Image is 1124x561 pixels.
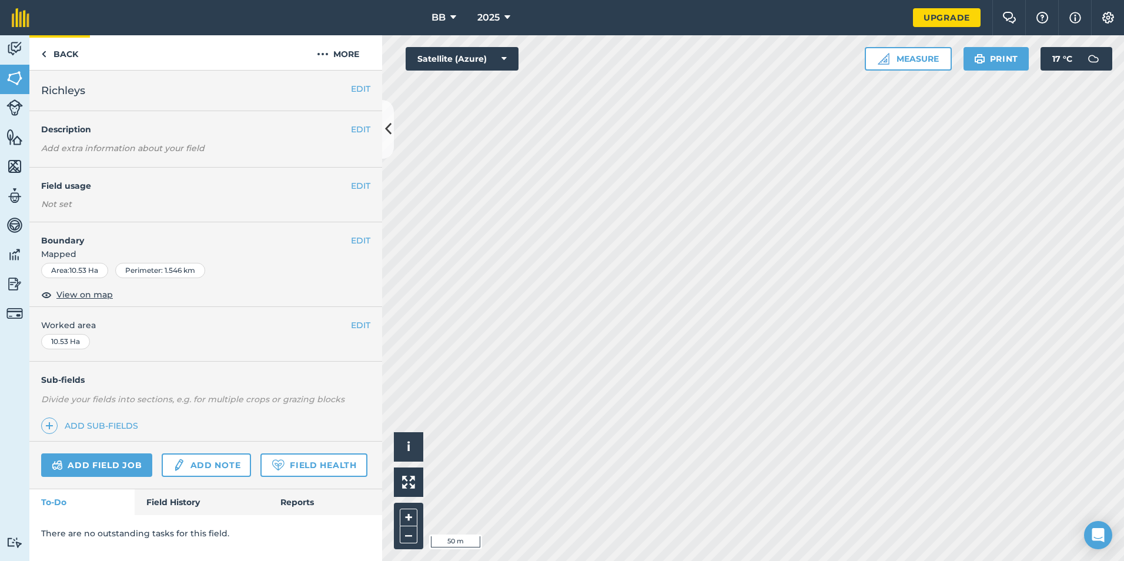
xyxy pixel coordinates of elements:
[351,82,370,95] button: EDIT
[351,234,370,247] button: EDIT
[400,526,417,543] button: –
[1084,521,1112,549] div: Open Intercom Messenger
[974,52,985,66] img: svg+xml;base64,PHN2ZyB4bWxucz0iaHR0cDovL3d3dy53My5vcmcvMjAwMC9zdmciIHdpZHRoPSIxOSIgaGVpZ2h0PSIyNC...
[172,458,185,472] img: svg+xml;base64,PD94bWwgdmVyc2lvbj0iMS4wIiBlbmNvZGluZz0idXRmLTgiPz4KPCEtLSBHZW5lcmF0b3I6IEFkb2JlIE...
[41,394,344,405] em: Divide your fields into sections, e.g. for multiple crops or grazing blocks
[6,187,23,205] img: svg+xml;base64,PD94bWwgdmVyc2lvbj0iMS4wIiBlbmNvZGluZz0idXRmLTgiPz4KPCEtLSBHZW5lcmF0b3I6IEFkb2JlIE...
[41,288,113,302] button: View on map
[6,275,23,293] img: svg+xml;base64,PD94bWwgdmVyc2lvbj0iMS4wIiBlbmNvZGluZz0idXRmLTgiPz4KPCEtLSBHZW5lcmF0b3I6IEFkb2JlIE...
[29,373,382,386] h4: Sub-fields
[407,439,410,454] span: i
[41,319,370,332] span: Worked area
[402,476,415,489] img: Four arrows, one pointing top left, one top right, one bottom right and the last bottom left
[1052,47,1072,71] span: 17 ° C
[41,143,205,153] em: Add extra information about your field
[1069,11,1081,25] img: svg+xml;base64,PHN2ZyB4bWxucz0iaHR0cDovL3d3dy53My5vcmcvMjAwMC9zdmciIHdpZHRoPSIxNyIgaGVpZ2h0PSIxNy...
[41,198,370,210] div: Not set
[162,453,251,477] a: Add note
[45,419,53,433] img: svg+xml;base64,PHN2ZyB4bWxucz0iaHR0cDovL3d3dy53My5vcmcvMjAwMC9zdmciIHdpZHRoPSIxNCIgaGVpZ2h0PSIyNC...
[6,246,23,263] img: svg+xml;base64,PD94bWwgdmVyc2lvbj0iMS4wIiBlbmNvZGluZz0idXRmLTgiPz4KPCEtLSBHZW5lcmF0b3I6IEFkb2JlIE...
[1002,12,1016,24] img: Two speech bubbles overlapping with the left bubble in the forefront
[115,263,205,278] div: Perimeter : 1.546 km
[1041,47,1112,71] button: 17 °C
[41,527,370,540] p: There are no outstanding tasks for this field.
[400,509,417,526] button: +
[56,288,113,301] span: View on map
[317,47,329,61] img: svg+xml;base64,PHN2ZyB4bWxucz0iaHR0cDovL3d3dy53My5vcmcvMjAwMC9zdmciIHdpZHRoPSIyMCIgaGVpZ2h0PSIyNC...
[52,458,63,472] img: svg+xml;base64,PD94bWwgdmVyc2lvbj0iMS4wIiBlbmNvZGluZz0idXRmLTgiPz4KPCEtLSBHZW5lcmF0b3I6IEFkb2JlIE...
[351,123,370,136] button: EDIT
[351,179,370,192] button: EDIT
[29,35,90,70] a: Back
[41,418,143,434] a: Add sub-fields
[865,47,952,71] button: Measure
[12,8,29,27] img: fieldmargin Logo
[41,334,90,349] div: 10.53 Ha
[1101,12,1115,24] img: A cog icon
[41,47,46,61] img: svg+xml;base64,PHN2ZyB4bWxucz0iaHR0cDovL3d3dy53My5vcmcvMjAwMC9zdmciIHdpZHRoPSI5IiBoZWlnaHQ9IjI0Ii...
[269,489,382,515] a: Reports
[41,123,370,136] h4: Description
[6,305,23,322] img: svg+xml;base64,PD94bWwgdmVyc2lvbj0iMS4wIiBlbmNvZGluZz0idXRmLTgiPz4KPCEtLSBHZW5lcmF0b3I6IEFkb2JlIE...
[41,288,52,302] img: svg+xml;base64,PHN2ZyB4bWxucz0iaHR0cDovL3d3dy53My5vcmcvMjAwMC9zdmciIHdpZHRoPSIxOCIgaGVpZ2h0PSIyNC...
[406,47,518,71] button: Satellite (Azure)
[394,432,423,462] button: i
[6,216,23,234] img: svg+xml;base64,PD94bWwgdmVyc2lvbj0iMS4wIiBlbmNvZGluZz0idXRmLTgiPz4KPCEtLSBHZW5lcmF0b3I6IEFkb2JlIE...
[431,11,446,25] span: BB
[41,82,85,99] span: Richleys
[878,53,889,65] img: Ruler icon
[29,248,382,261] span: Mapped
[964,47,1029,71] button: Print
[29,222,351,247] h4: Boundary
[41,453,152,477] a: Add field job
[260,453,367,477] a: Field Health
[477,11,500,25] span: 2025
[913,8,981,27] a: Upgrade
[6,69,23,87] img: svg+xml;base64,PHN2ZyB4bWxucz0iaHR0cDovL3d3dy53My5vcmcvMjAwMC9zdmciIHdpZHRoPSI1NiIgaGVpZ2h0PSI2MC...
[6,158,23,175] img: svg+xml;base64,PHN2ZyB4bWxucz0iaHR0cDovL3d3dy53My5vcmcvMjAwMC9zdmciIHdpZHRoPSI1NiIgaGVpZ2h0PSI2MC...
[1035,12,1049,24] img: A question mark icon
[41,263,108,278] div: Area : 10.53 Ha
[351,319,370,332] button: EDIT
[6,537,23,548] img: svg+xml;base64,PD94bWwgdmVyc2lvbj0iMS4wIiBlbmNvZGluZz0idXRmLTgiPz4KPCEtLSBHZW5lcmF0b3I6IEFkb2JlIE...
[6,40,23,58] img: svg+xml;base64,PD94bWwgdmVyc2lvbj0iMS4wIiBlbmNvZGluZz0idXRmLTgiPz4KPCEtLSBHZW5lcmF0b3I6IEFkb2JlIE...
[41,179,351,192] h4: Field usage
[294,35,382,70] button: More
[1082,47,1105,71] img: svg+xml;base64,PD94bWwgdmVyc2lvbj0iMS4wIiBlbmNvZGluZz0idXRmLTgiPz4KPCEtLSBHZW5lcmF0b3I6IEFkb2JlIE...
[6,99,23,116] img: svg+xml;base64,PD94bWwgdmVyc2lvbj0iMS4wIiBlbmNvZGluZz0idXRmLTgiPz4KPCEtLSBHZW5lcmF0b3I6IEFkb2JlIE...
[6,128,23,146] img: svg+xml;base64,PHN2ZyB4bWxucz0iaHR0cDovL3d3dy53My5vcmcvMjAwMC9zdmciIHdpZHRoPSI1NiIgaGVpZ2h0PSI2MC...
[135,489,268,515] a: Field History
[29,489,135,515] a: To-Do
